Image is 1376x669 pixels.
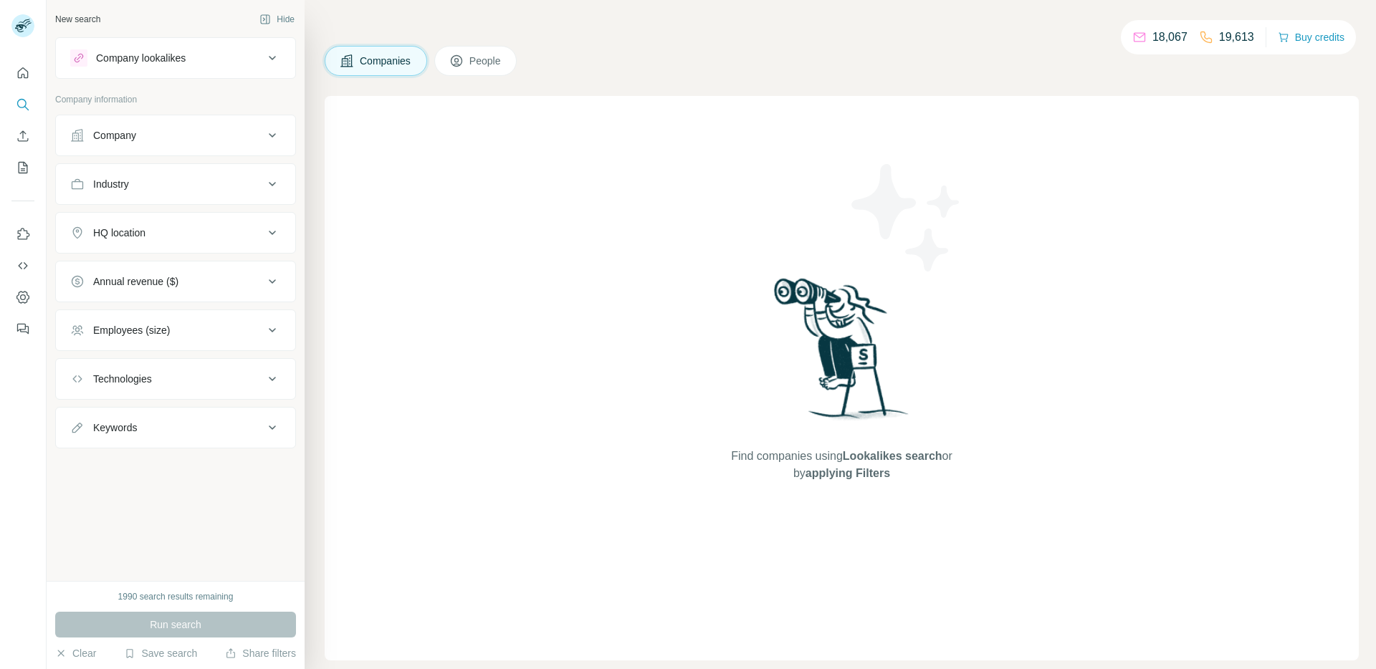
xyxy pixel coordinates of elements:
[56,410,295,445] button: Keywords
[768,274,917,434] img: Surfe Illustration - Woman searching with binoculars
[55,13,100,26] div: New search
[11,155,34,181] button: My lists
[93,177,129,191] div: Industry
[56,313,295,347] button: Employees (size)
[11,92,34,117] button: Search
[249,9,305,30] button: Hide
[843,450,942,462] span: Lookalikes search
[55,646,96,660] button: Clear
[56,362,295,396] button: Technologies
[56,216,295,250] button: HQ location
[93,323,170,337] div: Employees (size)
[93,226,145,240] div: HQ location
[56,264,295,299] button: Annual revenue ($)
[1219,29,1254,46] p: 19,613
[55,93,296,106] p: Company information
[806,467,890,479] span: applying Filters
[124,646,197,660] button: Save search
[842,153,971,282] img: Surfe Illustration - Stars
[360,54,412,68] span: Companies
[11,284,34,310] button: Dashboard
[11,316,34,342] button: Feedback
[93,274,178,289] div: Annual revenue ($)
[1152,29,1188,46] p: 18,067
[96,51,186,65] div: Company lookalikes
[727,448,956,482] span: Find companies using or by
[11,123,34,149] button: Enrich CSV
[118,590,234,603] div: 1990 search results remaining
[1278,27,1344,47] button: Buy credits
[225,646,296,660] button: Share filters
[56,167,295,201] button: Industry
[469,54,502,68] span: People
[11,221,34,247] button: Use Surfe on LinkedIn
[11,253,34,279] button: Use Surfe API
[11,60,34,86] button: Quick start
[93,128,136,143] div: Company
[93,420,137,435] div: Keywords
[56,118,295,153] button: Company
[56,41,295,75] button: Company lookalikes
[93,372,152,386] div: Technologies
[325,17,1359,37] h4: Search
